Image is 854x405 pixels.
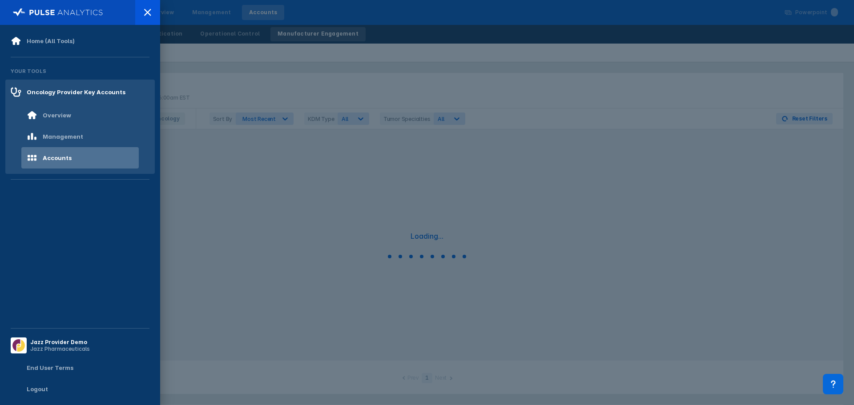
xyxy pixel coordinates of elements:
div: Logout [27,385,48,393]
div: Management [43,133,83,140]
div: Accounts [43,154,72,161]
div: Jazz Provider Demo [30,339,90,345]
a: Accounts [5,147,155,168]
img: pulse-logo-full-white.svg [13,6,103,19]
a: Management [5,126,155,147]
a: End User Terms [5,357,155,378]
a: Home (All Tools) [5,30,155,52]
div: End User Terms [27,364,73,371]
div: Home (All Tools) [27,37,75,44]
div: Oncology Provider Key Accounts [27,88,125,96]
a: Overview [5,104,155,126]
div: Your Tools [5,63,155,80]
div: Overview [43,112,71,119]
div: Contact Support [823,374,843,394]
div: Jazz Pharmaceuticals [30,345,90,352]
img: menu button [12,339,25,352]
